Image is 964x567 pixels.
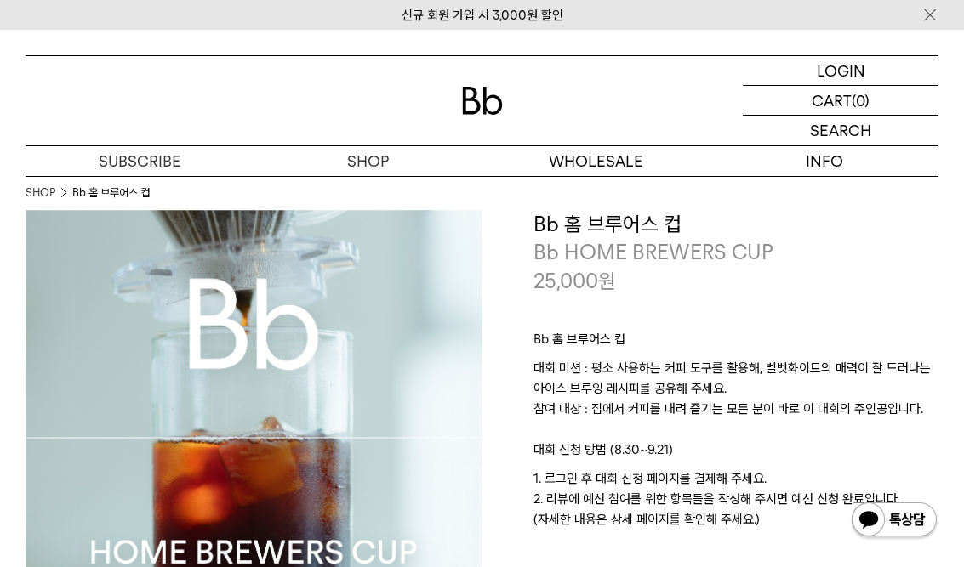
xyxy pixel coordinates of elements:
p: CART [812,86,852,115]
p: 25,000 [533,267,616,296]
p: INFO [710,146,938,176]
p: SEARCH [810,116,871,145]
a: SHOP [254,146,482,176]
p: 대회 미션 : 평소 사용하는 커피 도구를 활용해, 벨벳화이트의 매력이 잘 드러나는 아이스 브루잉 레시피를 공유해 주세요. 참여 대상 : 집에서 커피를 내려 즐기는 모든 분이 ... [533,358,939,439]
li: Bb 홈 브루어스 컵 [72,184,150,201]
a: SHOP [26,184,55,201]
p: Bb HOME BREWERS CUP [533,238,939,267]
a: LOGIN [743,56,938,86]
p: 대회 신청 방법 (8.30~9.21) [533,439,939,468]
span: 원 [598,269,616,293]
p: WHOLESALE [482,146,710,176]
p: Bb 홈 브루어스 컵 [533,329,939,358]
h3: Bb 홈 브루어스 컵 [533,210,939,239]
img: 카카오톡 채널 1:1 채팅 버튼 [850,501,938,541]
a: 신규 회원 가입 시 3,000원 할인 [402,8,563,23]
a: CART (0) [743,86,938,116]
p: (0) [852,86,870,115]
img: 로고 [462,87,503,115]
p: LOGIN [817,56,865,85]
a: SUBSCRIBE [26,146,254,176]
